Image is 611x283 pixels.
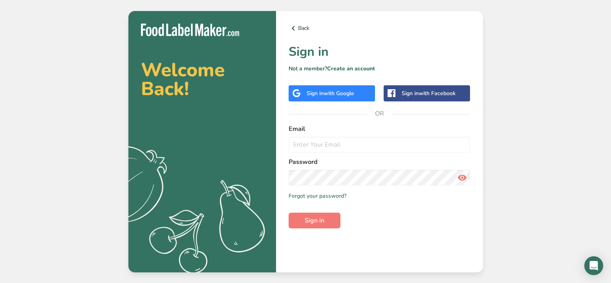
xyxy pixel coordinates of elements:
[324,90,354,97] span: with Google
[289,137,470,153] input: Enter Your Email
[141,24,239,37] img: Food Label Maker
[327,65,375,72] a: Create an account
[289,213,340,228] button: Sign in
[419,90,456,97] span: with Facebook
[402,89,456,97] div: Sign in
[368,102,391,125] span: OR
[305,216,324,225] span: Sign in
[289,124,470,134] label: Email
[289,157,470,167] label: Password
[289,42,470,61] h1: Sign in
[307,89,354,97] div: Sign in
[584,256,603,275] div: Open Intercom Messenger
[289,64,470,73] p: Not a member?
[289,24,470,33] a: Back
[141,61,263,98] h2: Welcome Back!
[289,192,346,200] a: Forgot your password?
